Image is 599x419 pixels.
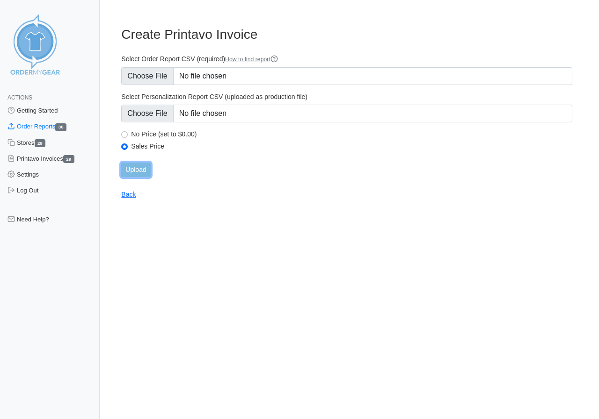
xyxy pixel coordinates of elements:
[121,163,150,177] input: Upload
[7,94,32,101] span: Actions
[63,155,74,163] span: 29
[121,92,572,101] label: Select Personalization Report CSV (uploaded as production file)
[121,191,136,198] a: Back
[225,56,278,63] a: How to find report
[121,55,572,64] label: Select Order Report CSV (required)
[121,27,572,43] h3: Create Printavo Invoice
[35,139,46,147] span: 29
[131,130,572,138] label: No Price (set to $0.00)
[131,142,572,150] label: Sales Price
[55,123,66,131] span: 30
